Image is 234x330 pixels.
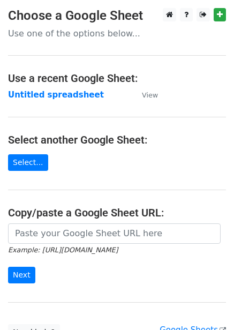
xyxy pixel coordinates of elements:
h4: Use a recent Google Sheet: [8,72,226,85]
a: Untitled spreadsheet [8,90,104,100]
h3: Choose a Google Sheet [8,8,226,24]
h4: Copy/paste a Google Sheet URL: [8,206,226,219]
input: Paste your Google Sheet URL here [8,223,221,244]
small: Example: [URL][DOMAIN_NAME] [8,246,118,254]
a: View [131,90,158,100]
a: Select... [8,154,48,171]
small: View [142,91,158,99]
p: Use one of the options below... [8,28,226,39]
input: Next [8,267,35,283]
h4: Select another Google Sheet: [8,133,226,146]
